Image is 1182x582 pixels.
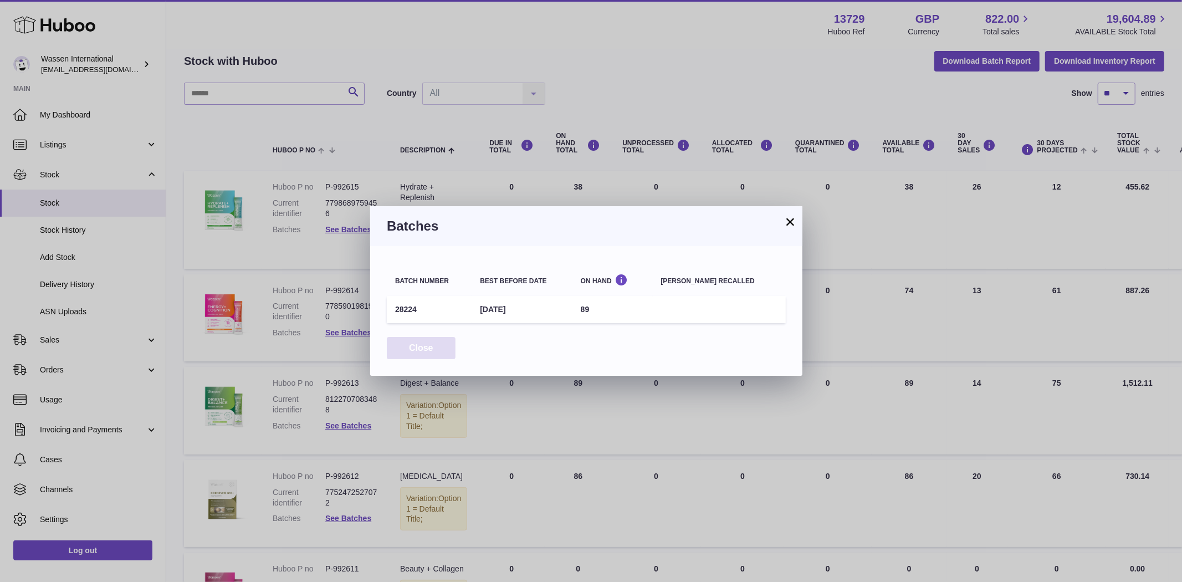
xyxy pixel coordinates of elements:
td: 28224 [387,296,472,323]
div: [PERSON_NAME] recalled [661,278,777,285]
td: 89 [572,296,653,323]
div: On Hand [581,274,644,284]
td: [DATE] [472,296,572,323]
h3: Batches [387,217,786,235]
div: Best before date [480,278,564,285]
button: × [784,215,797,228]
div: Batch number [395,278,463,285]
button: Close [387,337,456,360]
